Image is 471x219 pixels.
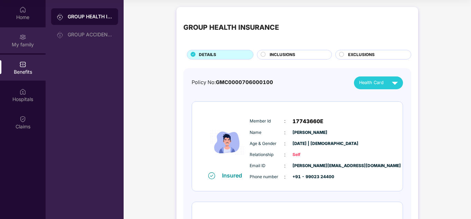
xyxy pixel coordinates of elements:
img: icon [206,113,248,172]
span: Member Id [250,118,284,125]
span: +91 - 99023 24400 [292,174,327,180]
span: : [284,117,286,125]
span: GMC0000706000100 [216,79,273,85]
span: : [284,140,286,147]
div: Policy No: [192,79,273,86]
button: Health Card [354,76,403,89]
span: Self [292,152,327,158]
img: svg+xml;base64,PHN2ZyBpZD0iSG9zcGl0YWxzIiB4bWxucz0iaHR0cDovL3d3dy53My5vcmcvMjAwMC9zdmciIHdpZHRoPS... [19,88,26,95]
span: : [284,162,286,170]
span: : [284,173,286,181]
span: : [284,129,286,136]
div: GROUP HEALTH INSURANCE [68,13,113,20]
span: [DATE] | [DEMOGRAPHIC_DATA] [292,140,327,147]
div: GROUP HEALTH INSURANCE [183,22,279,33]
span: EXCLUSIONS [348,52,375,58]
div: Insured [222,172,246,179]
span: [PERSON_NAME] [292,129,327,136]
span: Age & Gender [250,140,284,147]
span: : [284,151,286,158]
span: Phone number [250,174,284,180]
img: svg+xml;base64,PHN2ZyB3aWR0aD0iMjAiIGhlaWdodD0iMjAiIHZpZXdCb3g9IjAgMCAyMCAyMCIgZmlsbD0ibm9uZSIgeG... [57,31,64,38]
span: Name [250,129,284,136]
span: [PERSON_NAME][EMAIL_ADDRESS][DOMAIN_NAME] [292,163,327,169]
span: Relationship [250,152,284,158]
img: svg+xml;base64,PHN2ZyB4bWxucz0iaHR0cDovL3d3dy53My5vcmcvMjAwMC9zdmciIHdpZHRoPSIxNiIgaGVpZ2h0PSIxNi... [208,172,215,179]
span: DETAILS [199,52,216,58]
img: svg+xml;base64,PHN2ZyBpZD0iQmVuZWZpdHMiIHhtbG5zPSJodHRwOi8vd3d3LnczLm9yZy8yMDAwL3N2ZyIgd2lkdGg9Ij... [19,61,26,68]
img: svg+xml;base64,PHN2ZyB4bWxucz0iaHR0cDovL3d3dy53My5vcmcvMjAwMC9zdmciIHZpZXdCb3g9IjAgMCAyNCAyNCIgd2... [389,77,401,89]
span: 17743660E [292,117,323,126]
img: svg+xml;base64,PHN2ZyBpZD0iQ2xhaW0iIHhtbG5zPSJodHRwOi8vd3d3LnczLm9yZy8yMDAwL3N2ZyIgd2lkdGg9IjIwIi... [19,116,26,122]
span: Email ID [250,163,284,169]
img: svg+xml;base64,PHN2ZyBpZD0iSG9tZSIgeG1sbnM9Imh0dHA6Ly93d3cudzMub3JnLzIwMDAvc3ZnIiB3aWR0aD0iMjAiIG... [19,6,26,13]
div: GROUP ACCIDENTAL INSURANCE [68,32,113,37]
span: INCLUSIONS [270,52,295,58]
span: Health Card [359,79,384,86]
img: svg+xml;base64,PHN2ZyB3aWR0aD0iMjAiIGhlaWdodD0iMjAiIHZpZXdCb3g9IjAgMCAyMCAyMCIgZmlsbD0ibm9uZSIgeG... [19,34,26,40]
img: svg+xml;base64,PHN2ZyB3aWR0aD0iMjAiIGhlaWdodD0iMjAiIHZpZXdCb3g9IjAgMCAyMCAyMCIgZmlsbD0ibm9uZSIgeG... [57,13,64,20]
